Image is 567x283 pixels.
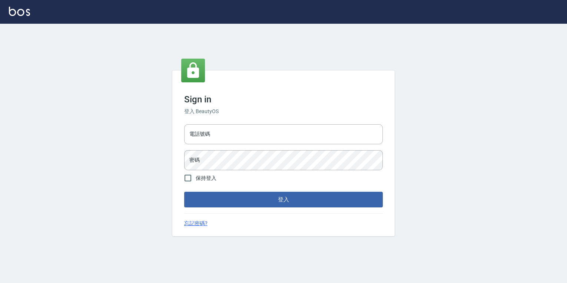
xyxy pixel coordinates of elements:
[184,94,383,105] h3: Sign in
[184,192,383,207] button: 登入
[184,108,383,115] h6: 登入 BeautyOS
[196,174,216,182] span: 保持登入
[9,7,30,16] img: Logo
[184,220,208,227] a: 忘記密碼?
